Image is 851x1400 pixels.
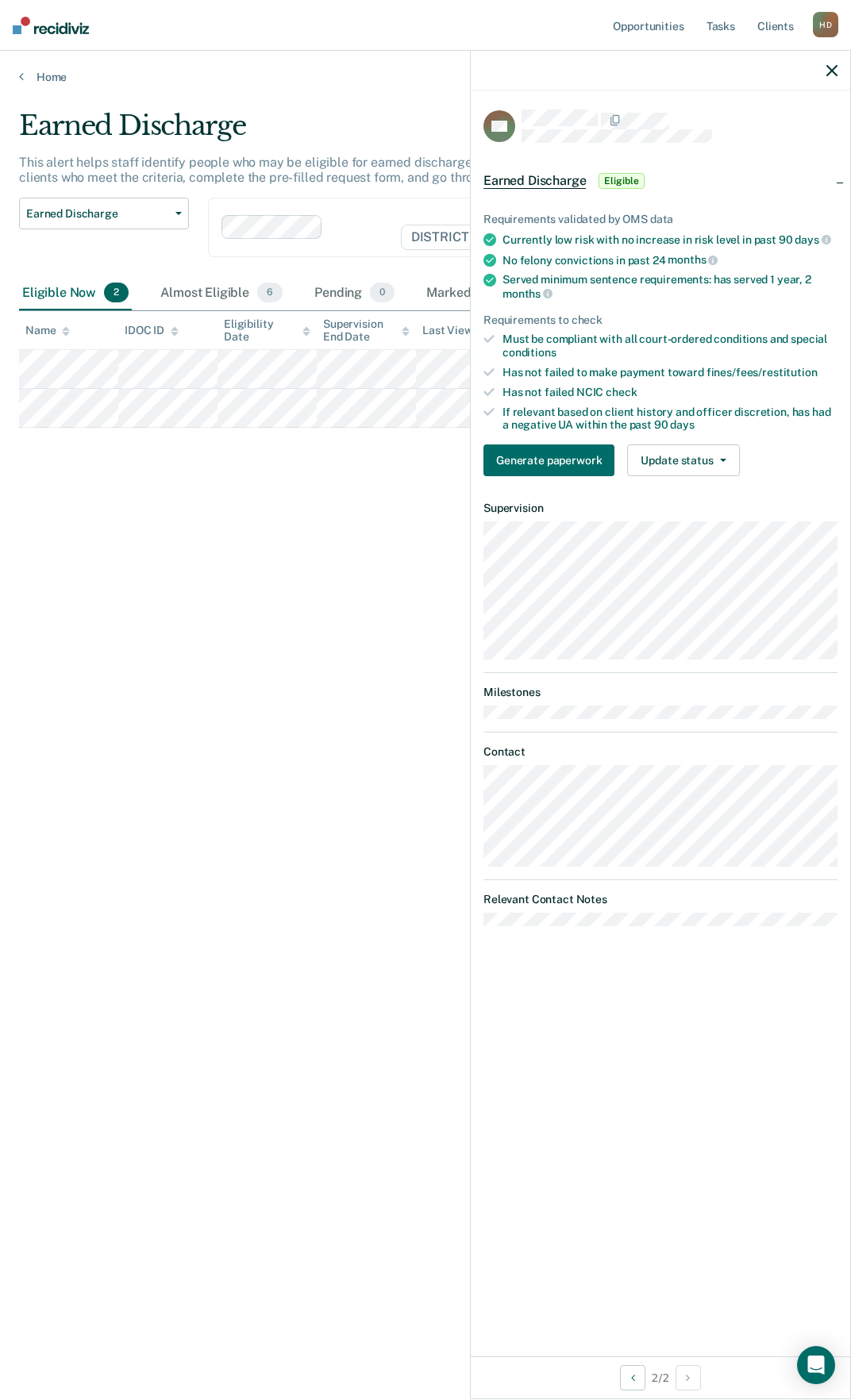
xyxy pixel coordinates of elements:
span: fines/fees/restitution [707,366,818,379]
div: Requirements to check [483,313,838,327]
button: Update status [627,444,739,476]
div: Earned DischargeEligible [471,156,850,206]
span: days [670,418,694,431]
div: Earned Discharge [19,110,785,155]
div: Has not failed to make payment toward [503,366,838,379]
span: 2 [104,283,129,303]
div: Name [25,324,70,337]
div: No felony convictions in past 24 [503,253,838,267]
button: Next Opportunity [676,1365,701,1390]
span: check [606,386,637,398]
img: Recidiviz [13,17,89,34]
a: Home [19,70,832,84]
div: Has not failed NCIC [503,386,838,399]
button: Previous Opportunity [620,1365,645,1390]
div: Must be compliant with all court-ordered conditions and special [503,333,838,360]
button: Generate paperwork [483,444,614,476]
span: Earned Discharge [26,207,169,221]
div: IDOC ID [125,324,179,337]
span: Earned Discharge [483,173,586,189]
div: Pending [311,276,398,311]
div: H D [813,12,838,37]
dt: Milestones [483,686,838,699]
div: Eligible Now [19,276,132,311]
div: Open Intercom Messenger [797,1346,835,1384]
dt: Contact [483,745,838,759]
dt: Relevant Contact Notes [483,893,838,906]
span: Eligible [599,173,644,189]
div: Eligibility Date [224,317,310,344]
div: If relevant based on client history and officer discretion, has had a negative UA within the past 90 [503,406,838,433]
span: days [795,233,830,246]
div: 2 / 2 [471,1356,850,1398]
span: conditions [503,346,556,359]
span: 6 [257,283,283,303]
div: Requirements validated by OMS data [483,213,838,226]
p: This alert helps staff identify people who may be eligible for earned discharge based on IDOC’s c... [19,155,762,185]
div: Marked Ineligible [423,276,568,311]
a: Navigate to form link [483,444,621,476]
span: DISTRICT OFFICE 5, [GEOGRAPHIC_DATA] [401,225,686,250]
div: Served minimum sentence requirements: has served 1 year, 2 [503,273,838,300]
span: 0 [370,283,395,303]
div: Almost Eligible [157,276,286,311]
span: months [503,287,553,300]
div: Supervision End Date [323,317,410,344]
div: Currently low risk with no increase in risk level in past 90 [503,233,838,247]
div: Last Viewed [422,324,499,337]
span: months [668,253,718,266]
dt: Supervision [483,502,838,515]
